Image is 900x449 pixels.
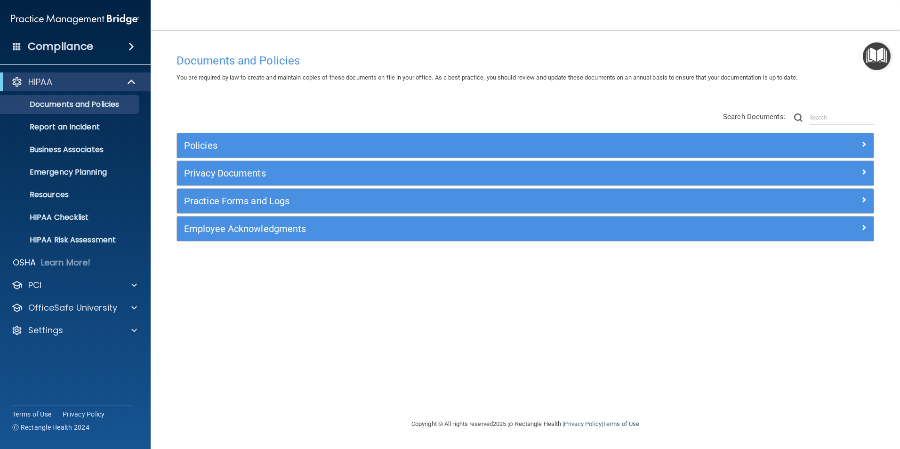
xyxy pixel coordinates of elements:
[863,42,891,70] button: Open Resource Center
[354,409,697,439] div: Copyright © All rights reserved 2025 @ Rectangle Health | |
[11,280,137,291] a: PCI
[41,257,91,268] p: Learn More!
[184,166,867,181] a: Privacy Documents
[794,113,803,122] img: ic-search.3b580494.png
[723,112,786,121] span: Search Documents:
[6,100,135,109] p: Documents and Policies
[6,235,135,245] p: HIPAA Risk Assessment
[603,420,639,427] a: Terms of Use
[184,221,867,236] a: Employee Acknowledgments
[28,302,117,313] p: OfficeSafe University
[11,302,137,313] a: OfficeSafe University
[6,213,135,222] p: HIPAA Checklist
[13,257,36,268] p: OSHA
[28,40,93,53] h4: Compliance
[11,10,139,29] img: PMB logo
[564,420,601,427] a: Privacy Policy
[12,423,89,432] span: Ⓒ Rectangle Health 2024
[28,76,52,88] p: HIPAA
[184,140,692,151] h5: Policies
[6,145,135,154] p: Business Associates
[28,280,41,291] p: PCI
[184,168,692,178] h5: Privacy Documents
[184,193,867,208] a: Practice Forms and Logs
[6,190,135,200] p: Resources
[6,122,135,132] p: Report an Incident
[737,382,889,420] iframe: Drift Widget Chat Controller
[12,409,51,419] a: Terms of Use
[11,76,137,88] a: HIPAA
[184,224,692,234] h5: Employee Acknowledgments
[6,168,135,177] p: Emergency Planning
[810,111,874,125] input: Search
[28,325,63,336] p: Settings
[177,55,874,67] h4: Documents and Policies
[11,325,137,336] a: Settings
[184,138,867,153] a: Policies
[63,409,105,419] a: Privacy Policy
[177,74,797,81] span: You are required by law to create and maintain copies of these documents on file in your office. ...
[184,196,692,206] h5: Practice Forms and Logs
